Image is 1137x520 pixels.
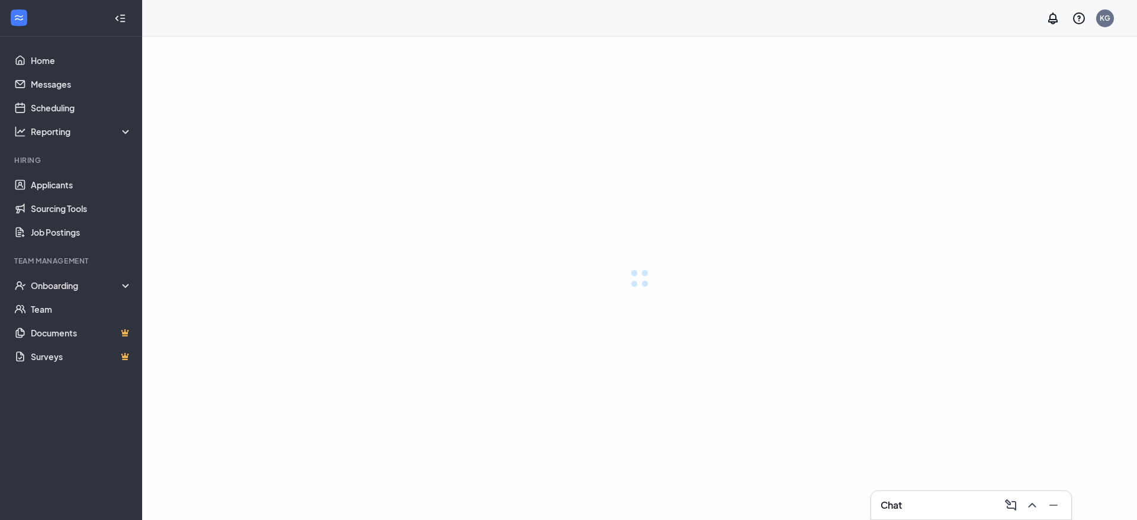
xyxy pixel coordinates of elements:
[31,126,133,137] div: Reporting
[31,297,132,321] a: Team
[1072,11,1086,25] svg: QuestionInfo
[31,321,132,345] a: DocumentsCrown
[1000,496,1019,515] button: ComposeMessage
[31,345,132,368] a: SurveysCrown
[114,12,126,24] svg: Collapse
[1004,498,1018,512] svg: ComposeMessage
[881,499,902,512] h3: Chat
[1046,11,1060,25] svg: Notifications
[1025,498,1039,512] svg: ChevronUp
[1022,496,1040,515] button: ChevronUp
[31,197,132,220] a: Sourcing Tools
[14,256,130,266] div: Team Management
[1043,496,1062,515] button: Minimize
[1046,498,1061,512] svg: Minimize
[31,173,132,197] a: Applicants
[14,280,26,291] svg: UserCheck
[14,126,26,137] svg: Analysis
[31,220,132,244] a: Job Postings
[31,72,132,96] a: Messages
[31,280,133,291] div: Onboarding
[14,155,130,165] div: Hiring
[31,96,132,120] a: Scheduling
[1100,13,1110,23] div: KG
[31,49,132,72] a: Home
[13,12,25,24] svg: WorkstreamLogo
